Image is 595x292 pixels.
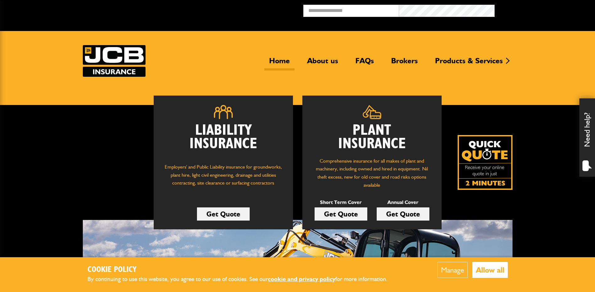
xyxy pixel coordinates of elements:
button: Manage [438,262,468,278]
a: Home [264,56,295,70]
a: Products & Services [430,56,507,70]
div: Need help? [579,98,595,177]
h2: Plant Insurance [312,124,432,151]
a: Brokers [386,56,422,70]
button: Allow all [472,262,508,278]
p: Annual Cover [377,198,429,206]
a: cookie and privacy policy [268,275,335,283]
img: Quick Quote [458,135,513,190]
a: About us [302,56,343,70]
a: FAQs [351,56,379,70]
p: Employers' and Public Liability insurance for groundworks, plant hire, light civil engineering, d... [163,163,284,193]
a: Get your insurance quote isn just 2-minutes [458,135,513,190]
p: Comprehensive insurance for all makes of plant and machinery, including owned and hired in equipm... [312,157,432,189]
a: Get Quote [315,207,367,221]
button: Broker Login [495,5,590,14]
h2: Cookie Policy [88,265,398,275]
h2: Liability Insurance [163,124,284,157]
a: Get Quote [377,207,429,221]
a: JCB Insurance Services [83,45,146,77]
a: Get Quote [197,207,250,221]
img: JCB Insurance Services logo [83,45,146,77]
p: By continuing to use this website, you agree to our use of cookies. See our for more information. [88,274,398,284]
p: Short Term Cover [315,198,367,206]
